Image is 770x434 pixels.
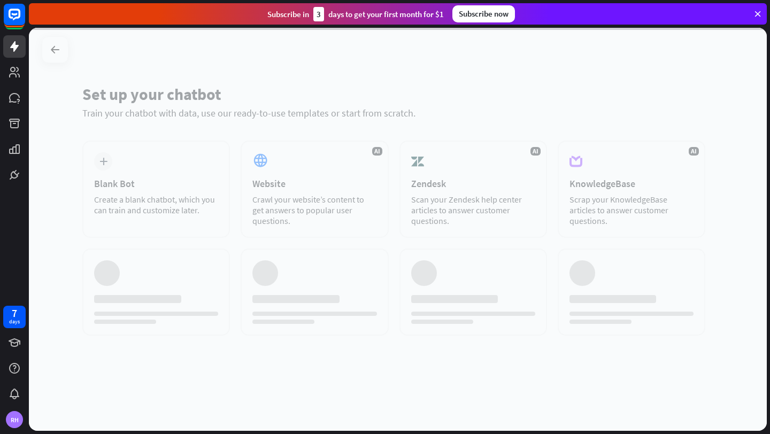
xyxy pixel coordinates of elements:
[267,7,444,21] div: Subscribe in days to get your first month for $1
[9,318,20,325] div: days
[452,5,515,22] div: Subscribe now
[3,306,26,328] a: 7 days
[313,7,324,21] div: 3
[6,411,23,428] div: RH
[12,308,17,318] div: 7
